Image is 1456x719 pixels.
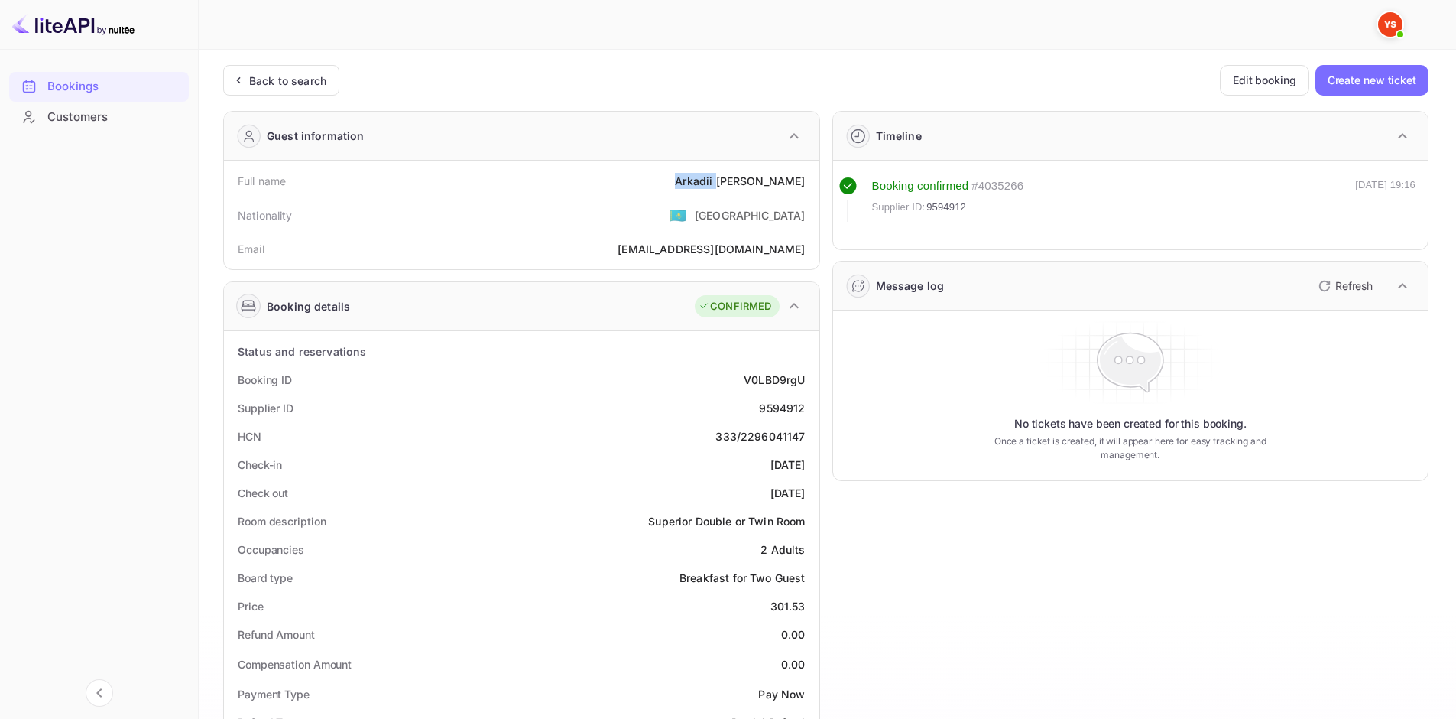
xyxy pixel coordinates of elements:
[9,102,189,131] a: Customers
[238,598,264,614] div: Price
[238,400,293,416] div: Supplier ID
[238,457,282,473] div: Check-in
[1335,278,1373,294] p: Refresh
[695,207,806,223] div: [GEOGRAPHIC_DATA]
[1220,65,1309,96] button: Edit booking
[1378,12,1402,37] img: Yandex Support
[238,656,352,672] div: Compensation Amount
[675,173,805,189] div: Arkadii [PERSON_NAME]
[1309,274,1379,298] button: Refresh
[249,73,326,89] div: Back to search
[744,372,805,388] div: V0LBD9rgU
[238,173,286,189] div: Full name
[1355,177,1415,222] div: [DATE] 19:16
[699,299,771,314] div: CONFIRMED
[238,570,293,586] div: Board type
[86,679,113,707] button: Collapse navigation
[238,485,288,501] div: Check out
[238,241,264,257] div: Email
[759,400,805,416] div: 9594912
[1315,65,1428,96] button: Create new ticket
[238,513,326,529] div: Room description
[781,626,806,643] div: 0.00
[715,428,805,444] div: 333/2296041147
[758,686,805,702] div: Pay Now
[781,656,806,672] div: 0.00
[238,542,304,558] div: Occupancies
[238,428,261,444] div: HCN
[876,278,945,294] div: Message log
[238,343,366,359] div: Status and reservations
[679,570,805,586] div: Breakfast for Two Guest
[47,109,181,126] div: Customers
[267,128,365,144] div: Guest information
[9,72,189,102] div: Bookings
[760,542,805,558] div: 2 Adults
[926,200,966,215] span: 9594912
[872,200,926,215] span: Supplier ID:
[238,207,293,223] div: Nationality
[47,78,181,96] div: Bookings
[876,128,922,144] div: Timeline
[618,241,805,257] div: [EMAIL_ADDRESS][DOMAIN_NAME]
[770,485,806,501] div: [DATE]
[267,298,350,314] div: Booking details
[770,598,806,614] div: 301.53
[970,434,1290,462] p: Once a ticket is created, it will appear here for easy tracking and management.
[1014,416,1247,431] p: No tickets have been created for this booking.
[648,513,805,529] div: Superior Double or Twin Room
[872,177,969,195] div: Booking confirmed
[971,177,1023,195] div: # 4035266
[770,457,806,473] div: [DATE]
[238,686,310,702] div: Payment Type
[238,372,292,388] div: Booking ID
[670,201,687,229] span: United States
[238,626,315,643] div: Refund Amount
[9,72,189,100] a: Bookings
[12,12,135,37] img: LiteAPI logo
[9,102,189,132] div: Customers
